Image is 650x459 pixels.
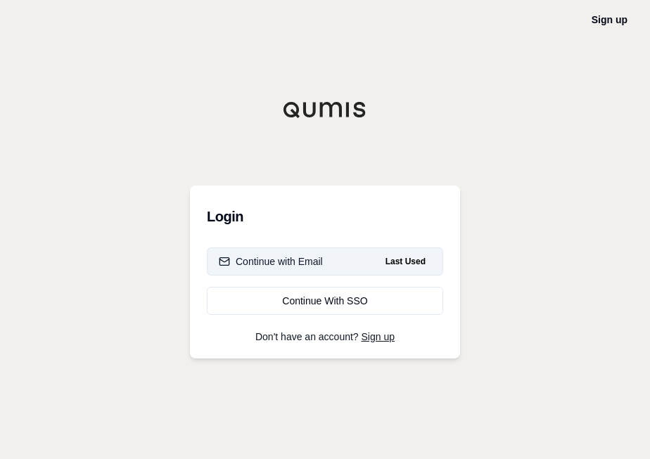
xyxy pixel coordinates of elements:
[207,287,443,315] a: Continue With SSO
[219,294,431,308] div: Continue With SSO
[592,14,627,25] a: Sign up
[207,202,443,231] h3: Login
[362,331,395,342] a: Sign up
[207,247,443,276] button: Continue with EmailLast Used
[207,332,443,342] p: Don't have an account?
[380,253,431,270] span: Last Used
[219,254,323,269] div: Continue with Email
[283,101,367,118] img: Qumis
